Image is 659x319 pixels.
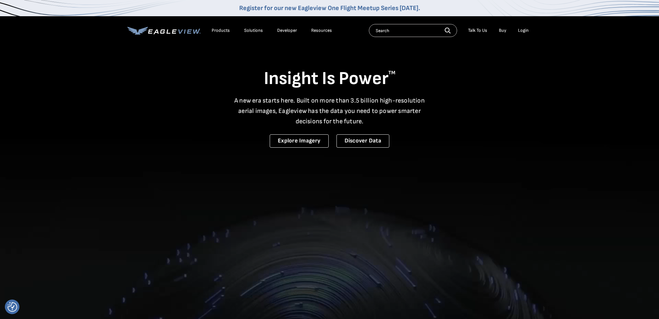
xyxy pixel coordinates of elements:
a: Register for our new Eagleview One Flight Meetup Series [DATE]. [239,4,420,12]
div: Products [212,28,230,33]
sup: TM [388,70,395,76]
div: Resources [311,28,332,33]
div: Login [518,28,529,33]
input: Search [369,24,457,37]
a: Discover Data [336,134,389,148]
h1: Insight Is Power [127,67,532,90]
div: Talk To Us [468,28,487,33]
p: A new era starts here. Built on more than 3.5 billion high-resolution aerial images, Eagleview ha... [230,95,429,127]
a: Explore Imagery [270,134,329,148]
a: Buy [499,28,506,33]
a: Developer [277,28,297,33]
div: Solutions [244,28,263,33]
button: Consent Preferences [7,302,17,312]
img: Revisit consent button [7,302,17,312]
